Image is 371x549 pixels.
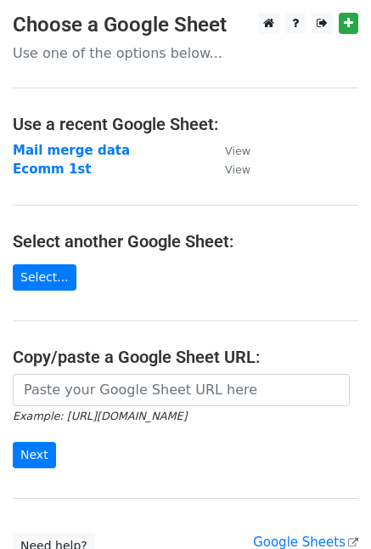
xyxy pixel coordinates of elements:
[225,144,250,157] small: View
[13,410,187,422] small: Example: [URL][DOMAIN_NAME]
[13,264,76,291] a: Select...
[13,161,91,177] a: Ecomm 1st
[208,161,250,177] a: View
[13,44,358,62] p: Use one of the options below...
[13,143,130,158] a: Mail merge data
[13,114,358,134] h4: Use a recent Google Sheet:
[208,143,250,158] a: View
[13,347,358,367] h4: Copy/paste a Google Sheet URL:
[13,374,350,406] input: Paste your Google Sheet URL here
[13,231,358,252] h4: Select another Google Sheet:
[13,13,358,37] h3: Choose a Google Sheet
[225,163,250,176] small: View
[13,442,56,468] input: Next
